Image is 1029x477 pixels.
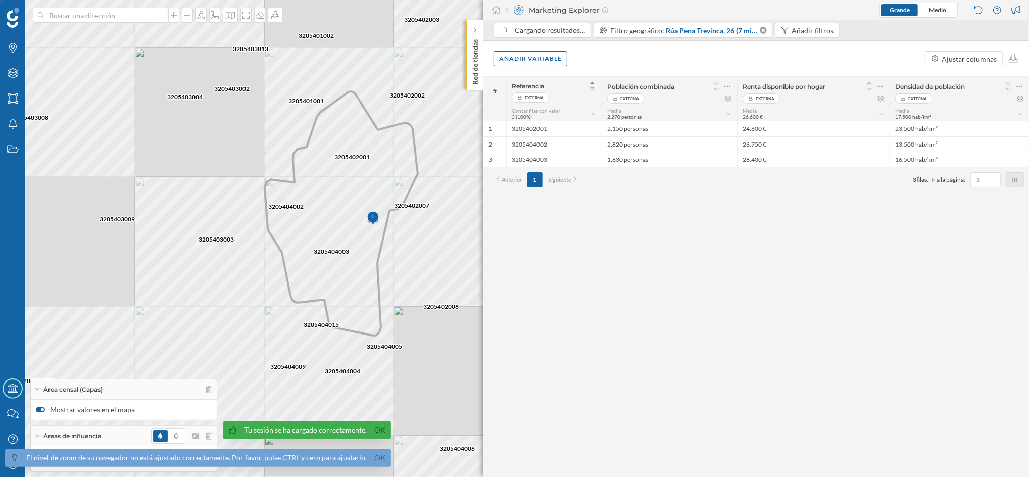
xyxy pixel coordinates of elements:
[895,83,965,90] span: Densidad de población
[895,108,909,114] span: Media
[488,140,492,149] span: 2
[890,152,1029,167] div: 16.500 hab/km²
[908,93,927,104] span: Externa
[756,93,774,104] span: Externa
[929,6,946,14] span: Medio
[942,54,997,64] div: Ajustar columnas
[913,176,916,183] span: 3
[610,26,664,35] span: Filtro geográfico:
[737,152,890,167] div: 28.400 €
[245,425,367,435] div: Tu sesión se ha cargado correctamente.
[737,136,890,152] div: 26.750 €
[506,5,608,15] div: Marketing Explorer
[890,6,910,14] span: Grande
[488,87,501,96] span: #
[43,385,103,394] span: Área censal (Capas)
[20,7,56,16] span: Soporte
[525,92,544,103] span: Externa
[602,152,737,167] div: 1.830 personas
[927,176,928,183] span: .
[931,175,965,184] span: Ir a la página:
[512,114,532,120] span: 3 (100%)
[512,108,560,114] span: Contar filas con valor
[36,405,212,415] label: Mostrar valores en el mapa
[890,121,1029,136] div: 23.500 hab/km²
[743,114,763,120] span: 26.600 €
[916,176,927,183] span: filas
[488,125,492,133] span: 1
[602,136,737,152] div: 2.820 personas
[367,208,379,228] img: Marker
[470,35,480,85] p: Red de tiendas
[620,93,639,104] span: Externa
[506,152,602,167] div: 3205404003
[27,453,367,463] div: El nivel de zoom de su navegador no está ajustado correctamente. Por favor, pulse CTRL y cero par...
[895,114,931,120] span: 17.500 hab/km²
[514,5,524,15] img: explorer.svg
[602,121,737,136] div: 2.150 personas
[792,25,834,36] div: Añadir filtros
[737,121,890,136] div: 24.600 €
[743,83,825,90] span: Renta disponible por hogar
[506,121,602,136] div: 3205402001
[7,8,19,28] img: Geoblink Logo
[488,156,492,164] span: 3
[372,424,388,436] a: Ok
[666,25,758,36] span: Rúa Pena Trevinca, 26 (7 min Andando)
[890,136,1029,152] div: 13.500 hab/km²
[512,82,544,90] span: Referencia
[506,136,602,152] div: 3205404002
[499,25,585,35] div: Cargando resultados…
[607,108,621,114] span: Media
[607,114,642,120] span: 2.270 personas
[607,83,674,90] span: Población combinada
[973,175,998,185] input: 1
[372,452,388,464] a: Ok
[743,108,757,114] span: Media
